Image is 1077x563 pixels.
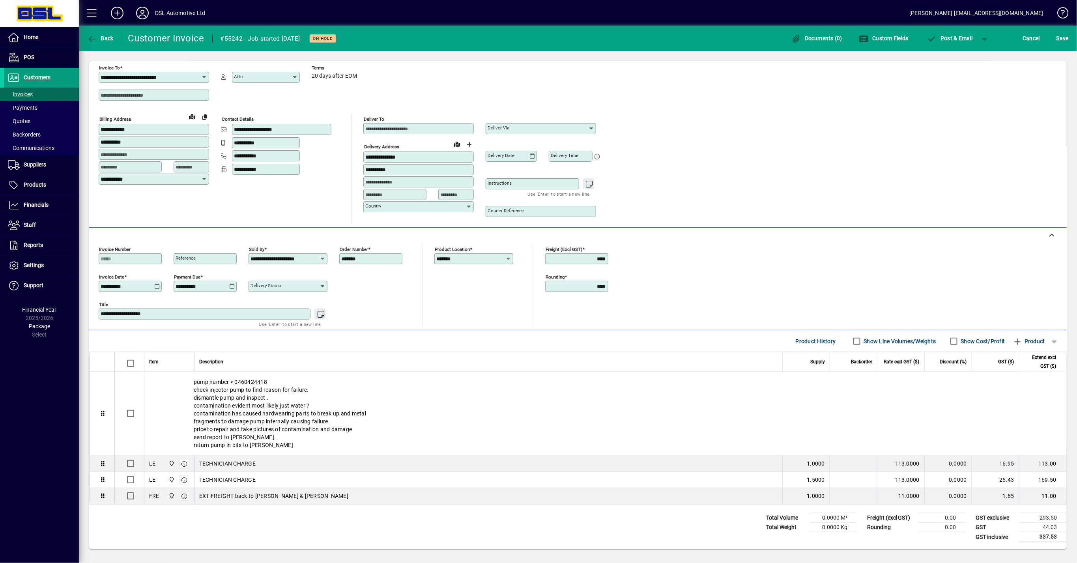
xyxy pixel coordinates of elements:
[918,513,966,523] td: 0.00
[1055,31,1071,45] button: Save
[1056,35,1060,41] span: S
[859,35,909,41] span: Custom Fields
[199,357,223,366] span: Description
[1009,334,1049,348] button: Product
[528,189,590,198] mat-hint: Use 'Enter' to start a new line
[251,283,281,288] mat-label: Delivery status
[1013,335,1045,348] span: Product
[24,262,44,268] span: Settings
[259,320,321,329] mat-hint: Use 'Enter' to start a new line
[924,488,972,504] td: 0.0000
[4,215,79,235] a: Staff
[1019,532,1067,542] td: 337.53
[488,208,524,213] mat-label: Courier Reference
[924,456,972,472] td: 0.0000
[4,48,79,67] a: POS
[882,476,920,484] div: 113.0000
[789,31,845,45] button: Documents (0)
[862,337,936,345] label: Show Line Volumes/Weights
[128,32,204,45] div: Customer Invoice
[99,274,124,280] mat-label: Invoice date
[762,523,810,532] td: Total Weight
[24,242,43,248] span: Reports
[4,114,79,128] a: Quotes
[8,145,54,151] span: Communications
[810,357,825,366] span: Supply
[199,492,348,500] span: EXT FREIGHT back to [PERSON_NAME] & [PERSON_NAME]
[546,247,582,252] mat-label: Freight (excl GST)
[234,74,243,79] mat-label: Attn
[365,203,381,209] mat-label: Country
[1019,488,1066,504] td: 11.00
[927,35,973,41] span: ost & Email
[851,357,872,366] span: Backorder
[972,532,1019,542] td: GST inclusive
[166,475,176,484] span: Central
[99,247,131,252] mat-label: Invoice number
[24,74,50,80] span: Customers
[29,323,50,329] span: Package
[364,116,384,122] mat-label: Deliver To
[488,180,512,186] mat-label: Instructions
[149,476,156,484] div: LE
[4,155,79,175] a: Suppliers
[8,105,37,111] span: Payments
[972,472,1019,488] td: 25.43
[941,35,944,41] span: P
[884,357,920,366] span: Rate excl GST ($)
[998,357,1014,366] span: GST ($)
[972,488,1019,504] td: 1.65
[105,6,130,20] button: Add
[176,255,196,261] mat-label: Reference
[1019,513,1067,523] td: 293.50
[972,513,1019,523] td: GST exclusive
[149,357,159,366] span: Item
[4,195,79,215] a: Financials
[435,247,470,252] mat-label: Product location
[155,7,205,19] div: DSL Automotive Ltd
[546,274,565,280] mat-label: Rounding
[863,513,918,523] td: Freight (excl GST)
[199,476,256,484] span: TECHNICIAN CHARGE
[199,460,256,468] span: TECHNICIAN CHARGE
[186,110,198,123] a: View on map
[340,247,368,252] mat-label: Order number
[918,523,966,532] td: 0.00
[882,460,920,468] div: 113.0000
[4,175,79,195] a: Products
[4,128,79,141] a: Backorders
[1051,2,1067,27] a: Knowledge Base
[791,35,843,41] span: Documents (0)
[1019,523,1067,532] td: 44.03
[4,101,79,114] a: Payments
[910,7,1043,19] div: [PERSON_NAME] [EMAIL_ADDRESS][DOMAIN_NAME]
[972,523,1019,532] td: GST
[24,282,43,288] span: Support
[24,202,49,208] span: Financials
[1019,472,1066,488] td: 169.50
[24,161,46,168] span: Suppliers
[488,153,514,158] mat-label: Delivery date
[863,523,918,532] td: Rounding
[4,28,79,47] a: Home
[174,274,200,280] mat-label: Payment due
[166,492,176,500] span: Central
[488,125,509,131] mat-label: Deliver via
[312,65,359,71] span: Terms
[810,523,857,532] td: 0.0000 Kg
[924,472,972,488] td: 0.0000
[8,131,41,138] span: Backorders
[4,276,79,296] a: Support
[166,459,176,468] span: Central
[463,138,476,151] button: Choose address
[24,181,46,188] span: Products
[24,34,38,40] span: Home
[1024,353,1056,370] span: Extend excl GST ($)
[807,492,825,500] span: 1.0000
[451,138,463,150] a: View on map
[22,307,57,313] span: Financial Year
[24,222,36,228] span: Staff
[762,513,810,523] td: Total Volume
[87,35,114,41] span: Back
[8,118,30,124] span: Quotes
